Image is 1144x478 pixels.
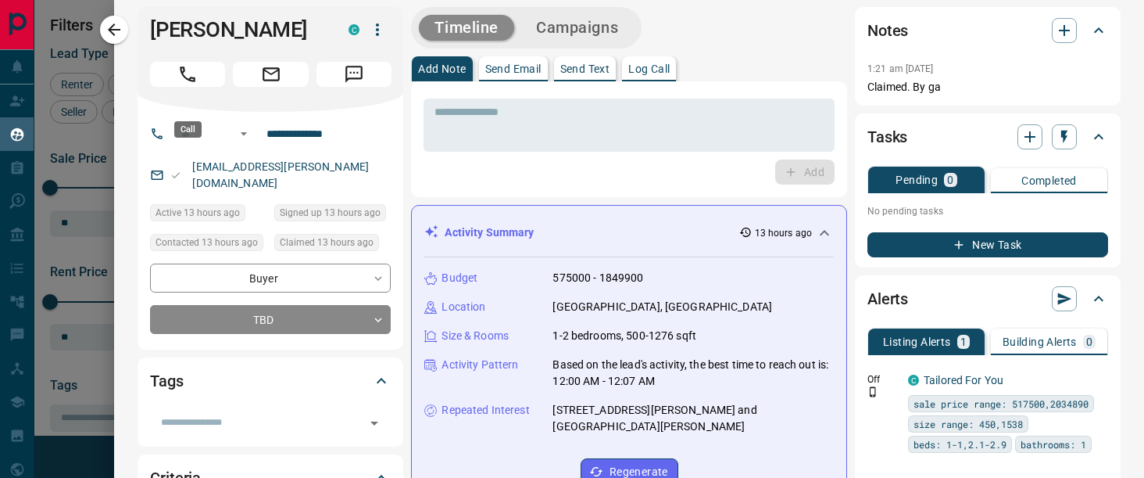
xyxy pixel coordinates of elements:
[442,299,485,315] p: Location
[867,118,1108,156] div: Tasks
[150,204,266,226] div: Mon Aug 18 2025
[867,286,908,311] h2: Alerts
[424,218,834,247] div: Activity Summary13 hours ago
[150,305,391,334] div: TBD
[170,170,181,181] svg: Email Valid
[896,174,938,185] p: Pending
[867,63,934,74] p: 1:21 am [DATE]
[560,63,610,74] p: Send Text
[150,264,391,293] div: Buyer
[867,79,1108,95] p: Claimed. By ga
[552,270,643,286] p: 575000 - 1849900
[1021,437,1086,452] span: bathrooms: 1
[908,375,919,386] div: condos.ca
[419,15,514,41] button: Timeline
[960,336,967,347] p: 1
[552,299,772,315] p: [GEOGRAPHIC_DATA], [GEOGRAPHIC_DATA]
[552,328,696,344] p: 1-2 bedrooms, 500-1276 sqft
[867,18,908,43] h2: Notes
[552,402,834,435] p: [STREET_ADDRESS][PERSON_NAME] and [GEOGRAPHIC_DATA][PERSON_NAME]
[1086,336,1092,347] p: 0
[280,205,381,221] span: Signed up 13 hours ago
[442,357,518,373] p: Activity Pattern
[174,121,202,138] div: Call
[150,62,225,87] span: Call
[628,63,670,74] p: Log Call
[192,160,369,189] a: [EMAIL_ADDRESS][PERSON_NAME][DOMAIN_NAME]
[442,402,529,419] p: Repeated Interest
[418,63,466,74] p: Add Note
[485,63,542,74] p: Send Email
[445,225,534,241] p: Activity Summary
[552,357,834,390] p: Based on the lead's activity, the best time to reach out is: 12:00 AM - 12:07 AM
[867,280,1108,318] div: Alerts
[867,386,878,397] svg: Push Notification Only
[274,204,391,226] div: Mon Aug 18 2025
[520,15,634,41] button: Campaigns
[867,232,1108,257] button: New Task
[156,205,240,221] span: Active 13 hours ago
[316,62,391,87] span: Message
[867,12,1108,49] div: Notes
[867,372,899,386] p: Off
[280,235,374,250] span: Claimed 13 hours ago
[947,174,953,185] p: 0
[867,199,1108,223] p: No pending tasks
[924,374,1003,386] a: Tailored For You
[442,270,477,286] p: Budget
[150,368,183,394] h2: Tags
[913,396,1089,412] span: sale price range: 517500,2034890
[755,226,812,240] p: 13 hours ago
[150,234,266,256] div: Mon Aug 18 2025
[156,235,258,250] span: Contacted 13 hours ago
[274,234,391,256] div: Mon Aug 18 2025
[150,362,391,400] div: Tags
[363,412,385,434] button: Open
[913,437,1006,452] span: beds: 1-1,2.1-2.9
[867,124,907,149] h2: Tasks
[150,17,325,42] h1: [PERSON_NAME]
[233,62,308,87] span: Email
[1003,336,1077,347] p: Building Alerts
[1021,175,1077,186] p: Completed
[883,336,951,347] p: Listing Alerts
[234,124,253,143] button: Open
[442,328,509,344] p: Size & Rooms
[913,416,1023,432] span: size range: 450,1538
[349,24,359,35] div: condos.ca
